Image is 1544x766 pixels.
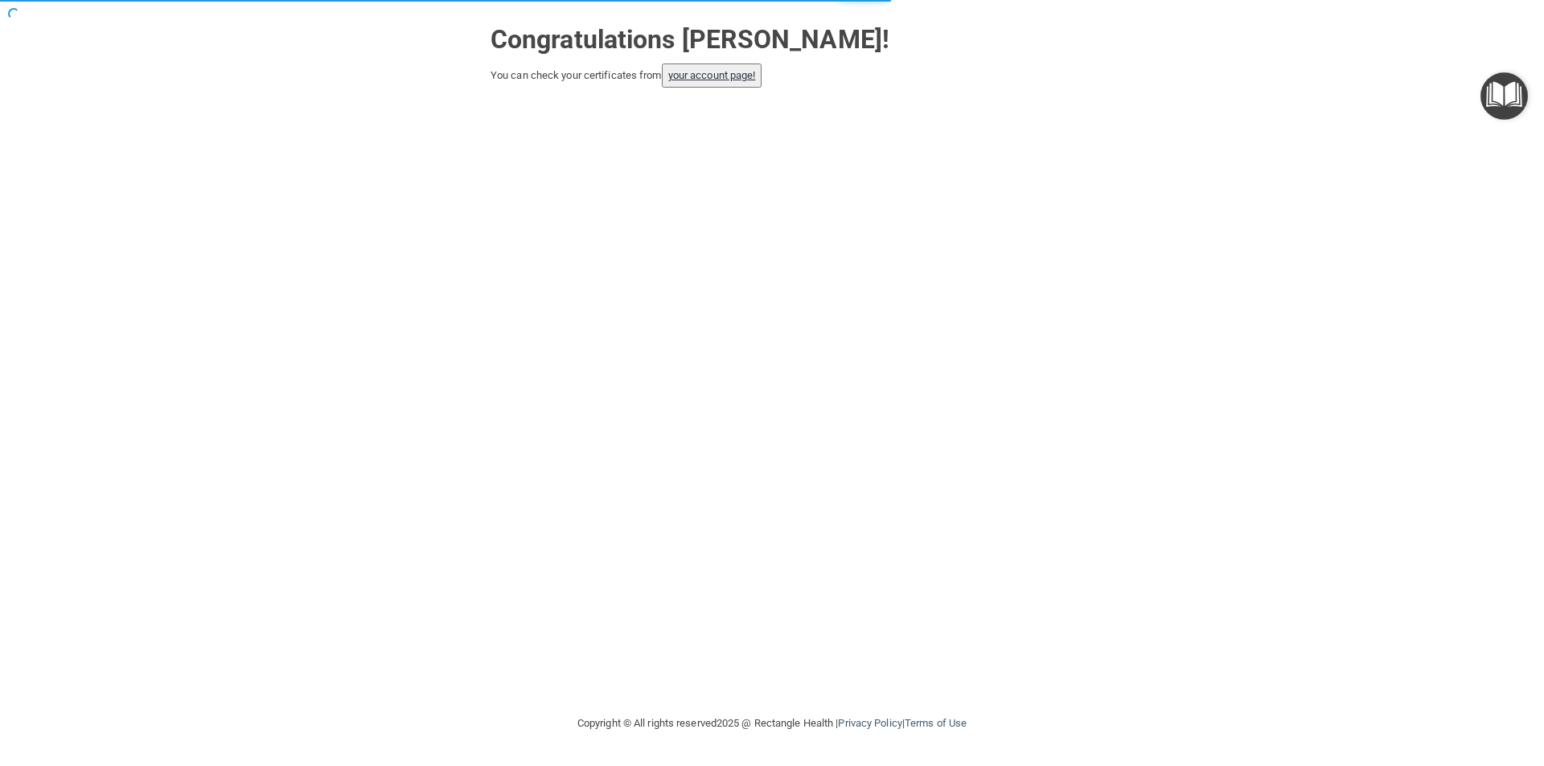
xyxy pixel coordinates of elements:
[838,717,901,729] a: Privacy Policy
[662,63,762,88] button: your account page!
[478,698,1066,749] div: Copyright © All rights reserved 2025 @ Rectangle Health | |
[491,24,889,55] strong: Congratulations [PERSON_NAME]!
[905,717,967,729] a: Terms of Use
[1480,72,1528,120] button: Open Resource Center
[1266,652,1525,716] iframe: Drift Widget Chat Controller
[491,63,1053,88] div: You can check your certificates from
[668,69,756,81] a: your account page!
